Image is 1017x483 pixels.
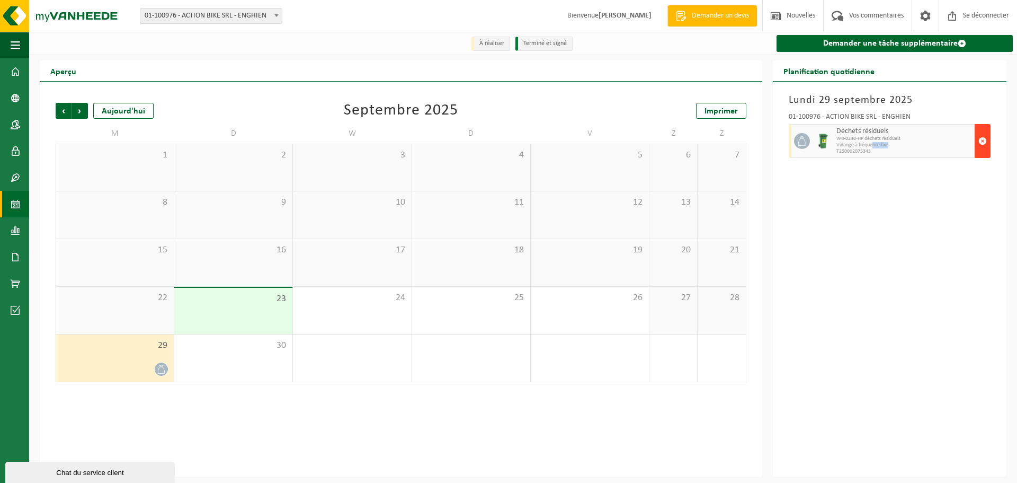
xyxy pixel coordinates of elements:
[111,130,119,138] font: M
[704,107,738,116] font: Imprimer
[681,197,691,207] font: 13
[735,150,739,160] font: 7
[633,293,643,303] font: 26
[276,245,286,255] font: 16
[514,197,524,207] font: 11
[276,294,286,304] font: 23
[730,293,739,303] font: 28
[158,245,167,255] font: 15
[849,12,904,20] font: Vos commentaires
[587,130,593,138] font: V
[523,40,567,47] font: Terminé et signé
[349,130,356,138] font: W
[686,150,691,160] font: 6
[836,148,871,154] font: T250002075343
[344,102,458,119] font: Septembre 2025
[787,12,815,20] font: Nouvelles
[479,40,504,47] font: À réaliser
[672,130,676,138] font: Z
[145,12,266,20] font: 01-100976 - ACTION BIKE SRL - ENGHIEN
[777,35,1013,52] a: Demander une tâche supplémentaire
[789,113,911,121] font: 01-100976 - ACTION BIKE SRL - ENGHIEN
[963,12,1009,20] font: Se déconnecter
[789,95,913,106] font: Lundi 29 septembre 2025
[158,340,167,350] font: 29
[696,103,746,119] a: Imprimer
[140,8,282,23] span: 01-100976 - ACTION BIKE SRL - ENGHIEN
[692,12,749,20] font: Demander un devis
[567,12,599,20] font: Bienvenue
[836,142,888,148] font: Vidange à fréquence fixe
[158,293,167,303] font: 22
[5,460,177,483] iframe: widget de discussion
[281,197,286,207] font: 9
[396,245,405,255] font: 17
[400,150,405,160] font: 3
[276,340,286,350] font: 30
[519,150,524,160] font: 4
[836,127,888,135] font: Déchets résiduels
[730,197,739,207] font: 14
[815,133,831,149] img: WB-0240-HPE-GN-01
[514,245,524,255] font: 18
[599,12,652,20] font: [PERSON_NAME]
[50,68,76,76] font: Aperçu
[102,107,145,116] font: Aujourd'hui
[281,150,286,160] font: 2
[667,5,757,27] a: Demander un devis
[140,8,282,24] span: 01-100976 - ACTION BIKE SRL - ENGHIEN
[638,150,643,160] font: 5
[836,136,900,142] font: WB-0240-HP déchets résiduels
[396,293,405,303] font: 24
[231,130,237,138] font: D
[163,197,167,207] font: 8
[633,245,643,255] font: 19
[823,39,958,48] font: Demander une tâche supplémentaire
[730,245,739,255] font: 21
[468,130,474,138] font: D
[396,197,405,207] font: 10
[163,150,167,160] font: 1
[783,68,875,76] font: Planification quotidienne
[633,197,643,207] font: 12
[681,245,691,255] font: 20
[720,130,724,138] font: Z
[681,293,691,303] font: 27
[514,293,524,303] font: 25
